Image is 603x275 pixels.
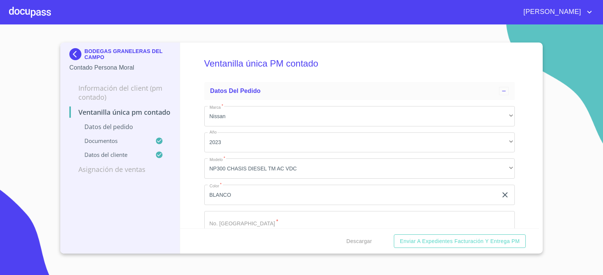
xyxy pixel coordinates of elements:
h5: Ventanilla única PM contado [204,48,515,79]
span: Enviar a Expedientes Facturación y Entrega PM [400,237,520,246]
button: clear input [500,190,510,199]
span: Descargar [346,237,372,246]
div: Nissan [204,106,515,126]
img: Docupass spot blue [69,48,84,60]
button: account of current user [518,6,594,18]
div: NP300 CHASIS DIESEL TM AC VDC [204,158,515,179]
p: Información del Client (PM contado) [69,84,171,102]
p: BODEGAS GRANELERAS DEL CAMPO [84,48,171,60]
p: Ventanilla única PM contado [69,108,171,117]
p: Documentos [69,137,155,144]
span: Datos del pedido [210,88,261,94]
button: Enviar a Expedientes Facturación y Entrega PM [394,234,526,248]
button: Descargar [343,234,375,248]
div: BODEGAS GRANELERAS DEL CAMPO [69,48,171,63]
p: Contado Persona Moral [69,63,171,72]
div: Datos del pedido [204,82,515,100]
p: Datos del cliente [69,151,155,158]
p: Asignación de Ventas [69,165,171,174]
div: 2023 [204,132,515,153]
p: Datos del pedido [69,123,171,131]
span: [PERSON_NAME] [518,6,585,18]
